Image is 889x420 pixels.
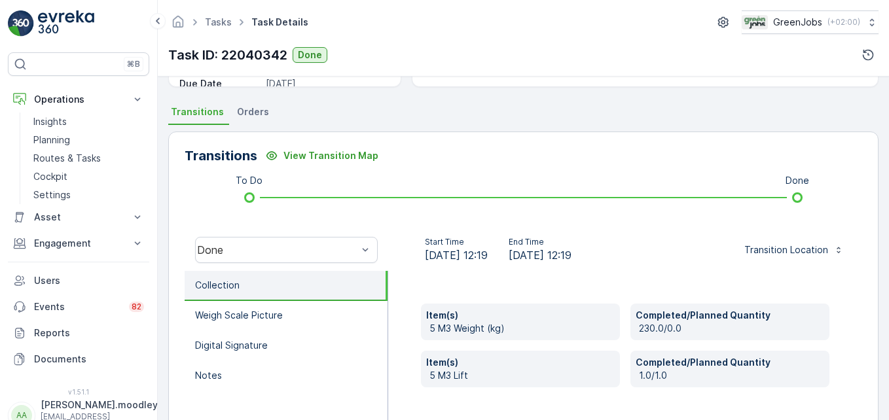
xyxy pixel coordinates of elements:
[33,115,67,128] p: Insights
[197,244,357,256] div: Done
[283,149,378,162] p: View Transition Map
[773,16,822,29] p: GreenJobs
[509,237,571,247] p: End Time
[8,388,149,396] span: v 1.51.1
[34,237,123,250] p: Engagement
[28,167,149,186] a: Cockpit
[195,369,222,382] p: Notes
[34,353,144,366] p: Documents
[33,133,70,147] p: Planning
[426,356,615,369] p: Item(s)
[34,300,121,313] p: Events
[195,339,268,352] p: Digital Signature
[179,77,261,90] p: Due Date
[636,309,824,322] p: Completed/Planned Quantity
[639,322,824,335] p: 230.0/0.0
[171,105,224,118] span: Transitions
[237,105,269,118] span: Orders
[8,204,149,230] button: Asset
[205,16,232,27] a: Tasks
[195,279,240,292] p: Collection
[8,320,149,346] a: Reports
[744,243,828,256] p: Transition Location
[429,369,615,382] p: 5 M3 Lift
[426,309,615,322] p: Item(s)
[742,10,879,34] button: GreenJobs(+02:00)
[34,326,144,340] p: Reports
[8,10,34,37] img: logo
[195,309,283,322] p: Weigh Scale Picture
[185,146,257,166] p: Transitions
[293,47,327,63] button: Done
[266,77,388,90] p: [DATE]
[132,302,141,312] p: 82
[827,17,860,27] p: ( +02:00 )
[8,230,149,256] button: Engagement
[168,45,287,65] p: Task ID: 22040342
[28,131,149,149] a: Planning
[41,398,158,411] p: [PERSON_NAME].moodley
[34,211,123,224] p: Asset
[429,322,615,335] p: 5 M3 Weight (kg)
[636,356,824,369] p: Completed/Planned Quantity
[509,247,571,263] span: [DATE] 12:19
[249,16,311,29] span: Task Details
[33,188,71,201] p: Settings
[171,20,185,31] a: Homepage
[639,369,824,382] p: 1.0/1.0
[127,59,140,69] p: ⌘B
[8,346,149,372] a: Documents
[8,268,149,294] a: Users
[34,274,144,287] p: Users
[38,10,94,37] img: logo_light-DOdMpM7g.png
[298,48,322,61] p: Done
[28,149,149,167] a: Routes & Tasks
[786,174,809,187] p: Done
[425,237,488,247] p: Start Time
[742,15,768,29] img: Green_Jobs_Logo.png
[28,113,149,131] a: Insights
[8,294,149,320] a: Events82
[33,152,101,165] p: Routes & Tasks
[8,86,149,113] button: Operations
[736,239,852,260] button: Transition Location
[236,174,263,187] p: To Do
[34,93,123,106] p: Operations
[28,186,149,204] a: Settings
[425,247,488,263] span: [DATE] 12:19
[257,145,386,166] button: View Transition Map
[33,170,67,183] p: Cockpit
